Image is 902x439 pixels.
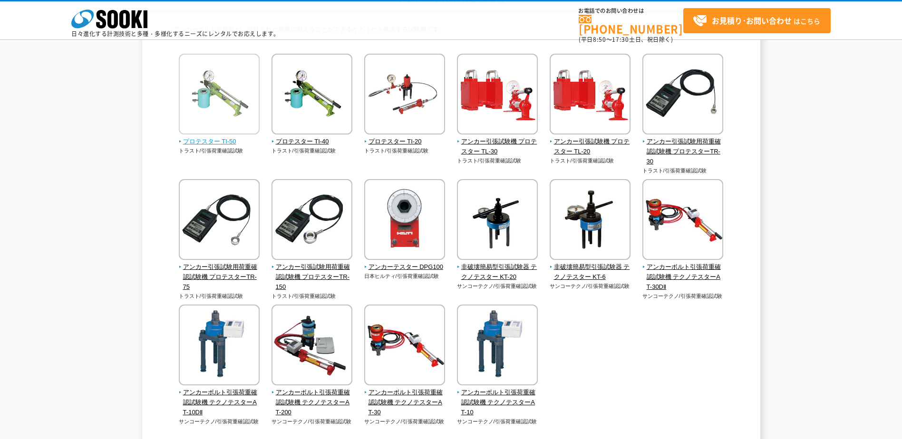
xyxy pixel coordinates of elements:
[457,305,538,388] img: アンカーボルト引張荷重確認試験機 テクノテスターAT-10
[457,418,538,426] p: サンコーテクノ/引張荷重確認試験
[457,54,538,137] img: アンカー引張試験機 プロテスター TL-30
[550,54,630,137] img: アンカー引張試験機 プロテスター TL-20
[179,388,260,417] span: アンカーボルト引張荷重確認試験機 テクノテスターAT-10DⅡ
[642,253,724,292] a: アンカーボルト引張荷重確認試験機 テクノテスターAT-30DⅡ
[550,262,631,282] span: 非破壊簡易型引張試験器 テクノテスター KT-6
[612,35,629,44] span: 17:30
[179,253,260,292] a: アンカー引張試験用荷重確認試験機 プロテスターTR-75
[693,14,820,28] span: はこちら
[550,179,630,262] img: 非破壊簡易型引張試験器 テクノテスター KT-6
[364,305,445,388] img: アンカーボルト引張荷重確認試験機 テクノテスターAT-30
[642,179,723,262] img: アンカーボルト引張荷重確認試験機 テクノテスターAT-30DⅡ
[642,137,724,166] span: アンカー引張試験用荷重確認試験機 プロテスターTR-30
[71,31,280,37] p: 日々進化する計測技術と多種・多様化するニーズにレンタルでお応えします。
[272,388,353,417] span: アンカーボルト引張荷重確認試験機 テクノテスターAT-200
[364,418,446,426] p: サンコーテクノ/引張荷重確認試験
[272,137,353,147] span: プロテスター TI-40
[272,253,353,292] a: アンカー引張試験用荷重確認試験機 プロテスターTR-150
[272,128,353,147] a: プロテスター TI-40
[179,147,260,155] p: トラスト/引張荷重確認試験
[179,305,260,388] img: アンカーボルト引張荷重確認試験機 テクノテスターAT-10DⅡ
[550,128,631,156] a: アンカー引張試験機 プロテスター TL-20
[272,418,353,426] p: サンコーテクノ/引張荷重確認試験
[712,15,792,26] strong: お見積り･お問い合わせ
[364,54,445,137] img: プロテスター TI-20
[550,137,631,157] span: アンカー引張試験機 プロテスター TL-20
[457,253,538,282] a: 非破壊簡易型引張試験器 テクノテスター KT-20
[179,128,260,147] a: プロテスター TI-50
[457,157,538,165] p: トラスト/引張荷重確認試験
[457,388,538,417] span: アンカーボルト引張荷重確認試験機 テクノテスターAT-10
[683,8,831,33] a: お見積り･お問い合わせはこちら
[457,128,538,156] a: アンカー引張試験機 プロテスター TL-30
[364,128,446,147] a: プロテスター TI-20
[579,35,673,44] span: (平日 ～ 土日、祝日除く)
[272,305,352,388] img: アンカーボルト引張荷重確認試験機 テクノテスターAT-200
[457,179,538,262] img: 非破壊簡易型引張試験器 テクノテスター KT-20
[642,54,723,137] img: アンカー引張試験用荷重確認試験機 プロテスターTR-30
[179,179,260,262] img: アンカー引張試験用荷重確認試験機 プロテスターTR-75
[179,54,260,137] img: プロテスター TI-50
[364,262,446,272] span: アンカーテスター DPG100
[457,282,538,290] p: サンコーテクノ/引張荷重確認試験
[457,262,538,282] span: 非破壊簡易型引張試験器 テクノテスター KT-20
[179,379,260,417] a: アンカーボルト引張荷重確認試験機 テクノテスターAT-10DⅡ
[272,147,353,155] p: トラスト/引張荷重確認試験
[272,54,352,137] img: プロテスター TI-40
[364,388,446,417] span: アンカーボルト引張荷重確認試験機 テクノテスターAT-30
[364,137,446,147] span: プロテスター TI-20
[364,253,446,272] a: アンカーテスター DPG100
[642,128,724,166] a: アンカー引張試験用荷重確認試験機 プロテスターTR-30
[272,292,353,300] p: トラスト/引張荷重確認試験
[457,137,538,157] span: アンカー引張試験機 プロテスター TL-30
[179,262,260,292] span: アンカー引張試験用荷重確認試験機 プロテスターTR-75
[457,379,538,417] a: アンカーボルト引張荷重確認試験機 テクノテスターAT-10
[550,253,631,282] a: 非破壊簡易型引張試験器 テクノテスター KT-6
[579,8,683,14] span: お電話でのお問い合わせは
[272,179,352,262] img: アンカー引張試験用荷重確認試験機 プロテスターTR-150
[642,167,724,175] p: トラスト/引張荷重確認試験
[179,418,260,426] p: サンコーテクノ/引張荷重確認試験
[550,157,631,165] p: トラスト/引張荷重確認試験
[179,292,260,300] p: トラスト/引張荷重確認試験
[593,35,606,44] span: 8:50
[364,147,446,155] p: トラスト/引張荷重確認試験
[272,379,353,417] a: アンカーボルト引張荷重確認試験機 テクノテスターAT-200
[364,272,446,280] p: 日本ヒルティ/引張荷重確認試験
[642,292,724,300] p: サンコーテクノ/引張荷重確認試験
[579,15,683,34] a: [PHONE_NUMBER]
[179,137,260,147] span: プロテスター TI-50
[642,262,724,292] span: アンカーボルト引張荷重確認試験機 テクノテスターAT-30DⅡ
[550,282,631,290] p: サンコーテクノ/引張荷重確認試験
[272,262,353,292] span: アンカー引張試験用荷重確認試験機 プロテスターTR-150
[364,379,446,417] a: アンカーボルト引張荷重確認試験機 テクノテスターAT-30
[364,179,445,262] img: アンカーテスター DPG100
